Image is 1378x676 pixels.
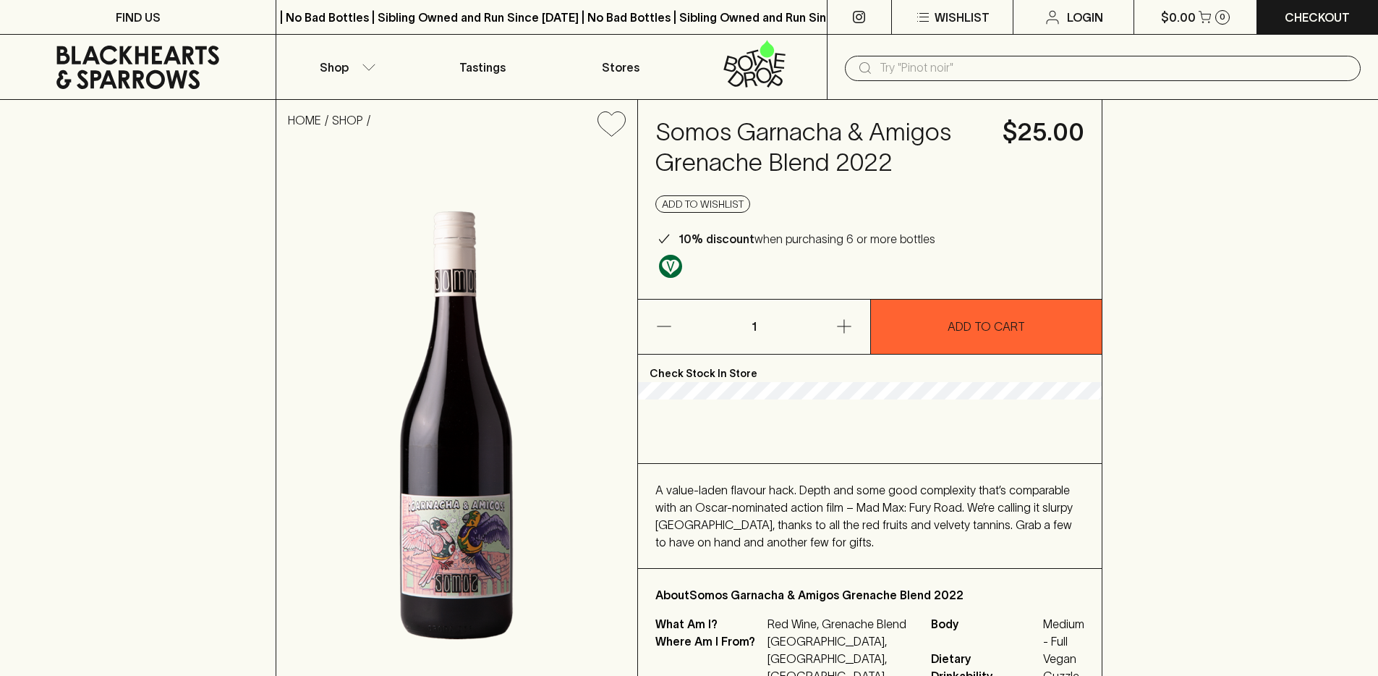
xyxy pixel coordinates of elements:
[459,59,506,76] p: Tastings
[655,117,985,178] h4: Somos Garnacha & Amigos Grenache Blend 2022
[288,114,321,127] a: HOME
[736,300,771,354] p: 1
[1220,13,1225,21] p: 0
[1003,117,1084,148] h4: $25.00
[679,232,754,245] b: 10% discount
[679,230,935,248] p: when purchasing 6 or more bottles
[871,300,1102,354] button: ADD TO CART
[332,114,363,127] a: SHOP
[655,615,764,633] p: What Am I?
[935,9,990,26] p: Wishlist
[638,355,1102,382] p: Check Stock In Store
[655,195,750,213] button: Add to wishlist
[276,35,414,99] button: Shop
[948,318,1025,335] p: ADD TO CART
[931,615,1039,650] span: Body
[931,650,1039,667] span: Dietary
[1161,9,1196,26] p: $0.00
[1285,9,1350,26] p: Checkout
[320,59,349,76] p: Shop
[116,9,161,26] p: FIND US
[1043,650,1084,667] span: Vegan
[552,35,689,99] a: Stores
[880,56,1349,80] input: Try "Pinot noir"
[592,106,631,143] button: Add to wishlist
[602,59,639,76] p: Stores
[659,255,682,278] img: Vegan
[1067,9,1103,26] p: Login
[767,615,914,633] p: Red Wine, Grenache Blend
[414,35,551,99] a: Tastings
[1043,615,1084,650] span: Medium - Full
[655,586,1084,604] p: About Somos Garnacha & Amigos Grenache Blend 2022
[655,251,686,282] a: Made without the use of any animal products.
[655,483,1073,549] span: A value-laden flavour hack. Depth and some good complexity that’s comparable with an Oscar-nomina...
